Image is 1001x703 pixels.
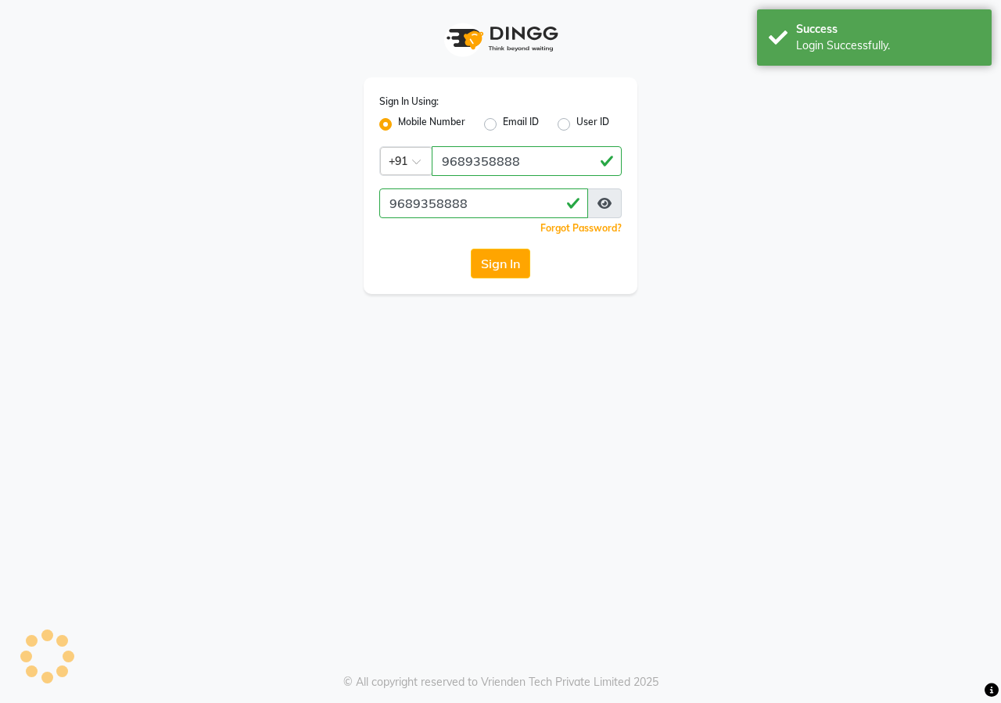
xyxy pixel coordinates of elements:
[398,115,465,134] label: Mobile Number
[432,146,622,176] input: Username
[503,115,539,134] label: Email ID
[540,222,622,234] a: Forgot Password?
[438,16,563,62] img: logo1.svg
[379,188,588,218] input: Username
[796,38,980,54] div: Login Successfully.
[796,21,980,38] div: Success
[379,95,439,109] label: Sign In Using:
[471,249,530,278] button: Sign In
[576,115,609,134] label: User ID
